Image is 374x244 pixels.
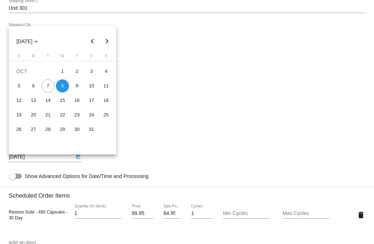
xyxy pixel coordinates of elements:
[84,64,99,79] td: October 3, 2025
[26,122,41,137] td: October 27, 2025
[12,123,25,136] div: 26
[12,79,25,92] div: 5
[99,54,113,61] th: Saturday
[84,79,99,93] td: October 10, 2025
[70,54,84,61] th: Thursday
[56,65,69,78] div: 1
[99,108,113,121] div: 25
[12,79,26,93] td: October 5, 2025
[85,65,98,78] div: 3
[85,123,98,136] div: 31
[70,123,84,136] div: 30
[56,94,69,107] div: 15
[99,79,113,92] div: 11
[26,54,41,61] th: Monday
[56,79,69,92] div: 8
[99,93,113,108] td: October 18, 2025
[27,79,40,92] div: 6
[70,94,84,107] div: 16
[41,108,55,122] td: October 21, 2025
[12,54,26,61] th: Sunday
[26,93,41,108] td: October 13, 2025
[12,108,26,122] td: October 19, 2025
[70,122,84,137] td: October 30, 2025
[55,108,70,122] td: October 22, 2025
[56,108,69,121] div: 22
[84,108,99,122] td: October 24, 2025
[99,65,113,78] div: 4
[84,93,99,108] td: October 17, 2025
[85,94,98,107] div: 17
[85,79,98,92] div: 10
[55,93,70,108] td: October 15, 2025
[26,108,41,122] td: October 20, 2025
[12,94,25,107] div: 12
[99,94,113,107] div: 18
[41,79,54,92] div: 7
[41,79,55,93] td: October 7, 2025
[12,64,55,79] td: OCT
[55,64,70,79] td: October 1, 2025
[27,108,40,121] div: 20
[85,108,98,121] div: 24
[70,108,84,122] td: October 23, 2025
[12,122,26,137] td: October 26, 2025
[70,108,84,121] div: 23
[70,79,84,93] td: October 9, 2025
[56,123,69,136] div: 29
[41,54,55,61] th: Tuesday
[70,64,84,79] td: October 2, 2025
[99,64,113,79] td: October 4, 2025
[100,34,114,49] button: Next month
[41,108,54,121] div: 21
[70,65,84,78] div: 2
[41,123,54,136] div: 28
[55,122,70,137] td: October 29, 2025
[16,38,38,44] span: [DATE]
[41,93,55,108] td: October 14, 2025
[99,108,113,122] td: October 25, 2025
[70,93,84,108] td: October 16, 2025
[41,122,55,137] td: October 28, 2025
[70,79,84,92] div: 9
[27,94,40,107] div: 13
[84,122,99,137] td: October 31, 2025
[55,54,70,61] th: Wednesday
[85,34,100,49] button: Previous month
[99,79,113,93] td: October 11, 2025
[84,54,99,61] th: Friday
[55,79,70,93] td: October 8, 2025
[26,79,41,93] td: October 6, 2025
[41,94,54,107] div: 14
[12,93,26,108] td: October 12, 2025
[11,34,44,49] button: Choose month and year
[27,123,40,136] div: 27
[12,108,25,121] div: 19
